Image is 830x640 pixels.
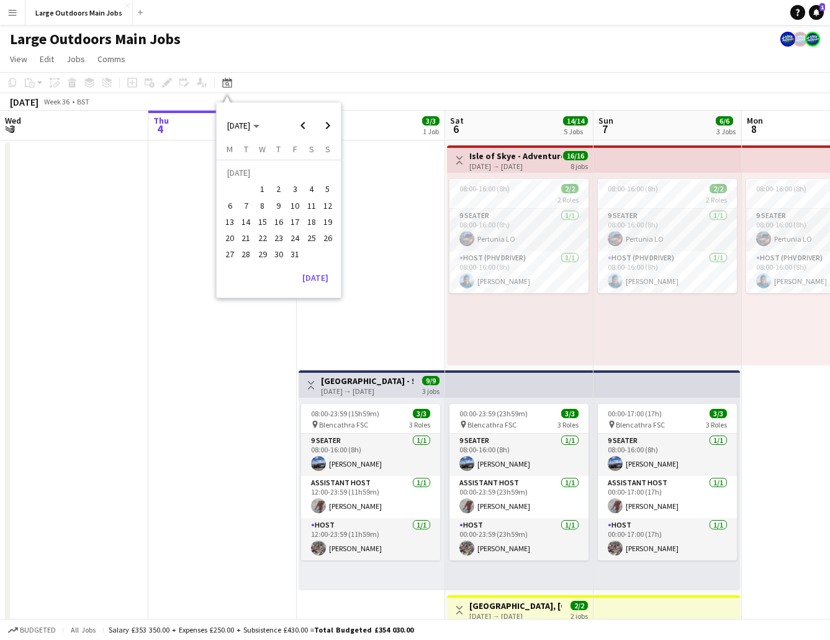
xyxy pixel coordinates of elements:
td: [DATE] [222,165,336,181]
button: 06-07-2026 [222,198,238,214]
app-card-role: 9 Seater1/108:00-16:00 (8h)[PERSON_NAME] [301,434,440,476]
button: 26-07-2026 [320,230,336,246]
button: 08-07-2026 [255,198,271,214]
button: 31-07-2026 [287,246,303,262]
a: 1 [809,5,824,20]
a: Edit [35,51,59,67]
button: 10-07-2026 [287,198,303,214]
button: 20-07-2026 [222,230,238,246]
div: Salary £353 350.00 + Expenses £250.00 + Subsistence £430.00 = [109,625,413,634]
div: BST [77,97,89,106]
span: 27 [222,247,237,262]
div: 00:00-23:59 (23h59m)3/3 Blencathra FSC3 Roles9 Seater1/108:00-16:00 (8h)[PERSON_NAME]Assistant Ho... [449,404,589,560]
span: M [227,144,233,155]
h1: Large Outdoors Main Jobs [10,30,181,48]
span: 2/2 [571,601,588,610]
app-user-avatar: Large Outdoors Office [780,32,795,47]
button: 28-07-2026 [238,246,254,262]
span: 08:00-16:00 (8h) [756,184,806,193]
a: Jobs [61,51,90,67]
div: [DATE] [10,96,38,108]
button: Next month [315,113,340,138]
div: 08:00-16:00 (8h)2/22 Roles9 Seater1/108:00-16:00 (8h)Pertunia LOHost (PHV Driver)1/108:00-16:00 (... [449,179,589,293]
span: 2 [271,182,286,197]
span: Sun [598,115,613,126]
div: 5 Jobs [564,127,587,136]
span: 3 [3,122,21,136]
span: 24 [287,231,302,245]
span: Mon [747,115,763,126]
button: 18-07-2026 [303,214,319,230]
span: 00:00-17:00 (17h) [608,409,662,418]
span: 9 [271,198,286,213]
button: Previous month [291,113,315,138]
a: Comms [92,51,130,67]
span: 7 [597,122,613,136]
button: 12-07-2026 [320,198,336,214]
button: Large Outdoors Main Jobs [25,1,133,25]
button: 16-07-2026 [271,214,287,230]
span: 1 [255,182,270,197]
span: 20 [222,231,237,245]
span: 11 [304,198,319,213]
button: 13-07-2026 [222,214,238,230]
span: View [10,53,27,65]
button: 01-07-2026 [255,181,271,197]
button: 02-07-2026 [271,181,287,197]
span: 17 [287,214,302,229]
span: Wed [5,115,21,126]
span: All jobs [68,625,98,634]
button: [DATE] [297,268,333,288]
button: 25-07-2026 [303,230,319,246]
app-card-role: Host (PHV Driver)1/108:00-16:00 (8h)[PERSON_NAME] [449,251,589,293]
div: 2 jobs [571,610,588,621]
app-card-role: Host1/100:00-23:59 (23h59m)[PERSON_NAME] [449,518,589,560]
span: 23 [271,231,286,245]
span: Total Budgeted £354 030.00 [314,625,413,634]
span: S [309,144,314,155]
span: 7 [239,198,254,213]
span: 3/3 [413,409,430,418]
button: 27-07-2026 [222,246,238,262]
span: 8 [255,198,270,213]
span: 25 [304,231,319,245]
span: 3/3 [422,116,440,126]
span: 2 Roles [706,195,727,204]
button: 19-07-2026 [320,214,336,230]
span: 19 [320,214,335,229]
div: 08:00-23:59 (15h59m)3/3 Blencathra FSC3 Roles9 Seater1/108:00-16:00 (8h)[PERSON_NAME]Assistant Ho... [301,404,440,560]
span: 08:00-16:00 (8h) [608,184,658,193]
span: Jobs [66,53,85,65]
div: 3 jobs [422,385,440,396]
button: Budgeted [6,623,58,637]
button: 17-07-2026 [287,214,303,230]
app-card-role: Assistant Host1/100:00-23:59 (23h59m)[PERSON_NAME] [449,476,589,518]
button: Choose month and year [222,114,264,137]
span: S [325,144,330,155]
button: 23-07-2026 [271,230,287,246]
span: 3 Roles [706,420,727,429]
span: Blencathra FSC [616,420,665,429]
app-card-role: Host1/112:00-23:59 (11h59m)[PERSON_NAME] [301,518,440,560]
span: 22 [255,231,270,245]
span: 3 Roles [557,420,579,429]
span: 28 [239,247,254,262]
app-card-role: Assistant Host1/112:00-23:59 (11h59m)[PERSON_NAME] [301,476,440,518]
span: 10 [287,198,302,213]
span: T [276,144,281,155]
span: 3/3 [561,409,579,418]
div: 8 jobs [571,160,588,171]
span: 29 [255,247,270,262]
span: 6 [448,122,464,136]
span: 15 [255,214,270,229]
app-job-card: 00:00-17:00 (17h)3/3 Blencathra FSC3 Roles9 Seater1/108:00-16:00 (8h)[PERSON_NAME]Assistant Host1... [598,404,737,560]
span: Thu [153,115,169,126]
span: 16/16 [563,151,588,160]
app-card-role: 9 Seater1/108:00-16:00 (8h)[PERSON_NAME] [598,434,737,476]
button: 24-07-2026 [287,230,303,246]
app-card-role: Assistant Host1/100:00-17:00 (17h)[PERSON_NAME] [598,476,737,518]
app-card-role: 9 Seater1/108:00-16:00 (8h)[PERSON_NAME] [449,434,589,476]
span: 8 [745,122,763,136]
button: 09-07-2026 [271,198,287,214]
